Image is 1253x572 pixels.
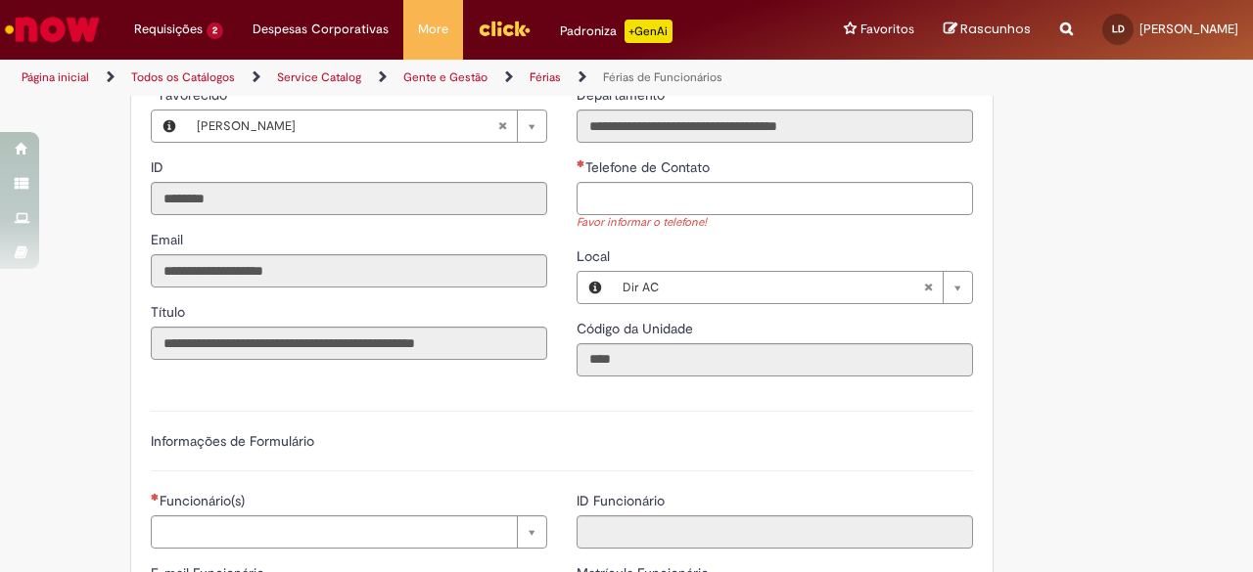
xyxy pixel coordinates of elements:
span: [PERSON_NAME] [1139,21,1238,37]
a: Rascunhos [944,21,1031,39]
div: Favor informar o telefone! [577,215,973,232]
img: click_logo_yellow_360x200.png [478,14,531,43]
label: Somente leitura - Email [151,230,187,249]
ul: Trilhas de página [15,60,820,96]
a: Service Catalog [277,69,361,85]
a: Limpar campo Funcionário(s) [151,515,547,549]
a: Férias [530,69,561,85]
span: 2 [207,22,223,39]
input: Título [151,327,547,360]
span: Somente leitura - Departamento [577,86,669,104]
input: Departamento [577,110,973,143]
span: LD [1112,22,1125,35]
label: Somente leitura - Departamento [577,85,669,105]
span: Necessários [577,159,585,167]
span: Somente leitura - Email [151,231,187,248]
span: Local [577,247,614,265]
span: Somente leitura - Código da Unidade [577,320,697,337]
span: Rascunhos [960,20,1031,38]
label: Informações de Formulário [151,432,314,450]
span: Somente leitura - ID Funcionário [577,492,669,509]
span: Requisições [134,20,203,39]
span: Despesas Corporativas [253,20,389,39]
div: Padroniza [560,20,673,43]
button: Local, Visualizar este registro Dir AC [578,272,613,303]
span: More [418,20,448,39]
abbr: Limpar campo Favorecido [487,110,517,142]
a: Gente e Gestão [403,69,487,85]
a: Página inicial [22,69,89,85]
span: Telefone de Contato [585,158,714,176]
input: ID [151,182,547,215]
button: Favorecido, Visualizar este registro Livia Donati Dotti [152,110,187,142]
a: Férias de Funcionários [603,69,722,85]
input: Telefone de Contato [577,182,973,215]
input: Código da Unidade [577,343,973,376]
label: Somente leitura - Código da Unidade [577,319,697,338]
span: Somente leitura - Título [151,303,189,321]
span: Necessários - Favorecido [160,86,231,104]
input: Email [151,254,547,287]
a: Todos os Catálogos [131,69,235,85]
span: Dir AC [623,272,923,303]
span: [PERSON_NAME] [197,110,497,142]
a: Dir ACLimpar campo Local [613,272,972,303]
img: ServiceNow [2,10,103,49]
span: Necessários [151,493,160,501]
label: Somente leitura - Título [151,302,189,322]
a: [PERSON_NAME]Limpar campo Favorecido [187,110,546,142]
span: Necessários - Funcionário(s) [160,492,249,509]
p: +GenAi [625,20,673,43]
abbr: Limpar campo Local [913,272,943,303]
input: ID Funcionário [577,515,973,549]
span: Favoritos [860,20,914,39]
span: Somente leitura - ID [151,158,167,176]
label: Somente leitura - ID [151,157,167,177]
